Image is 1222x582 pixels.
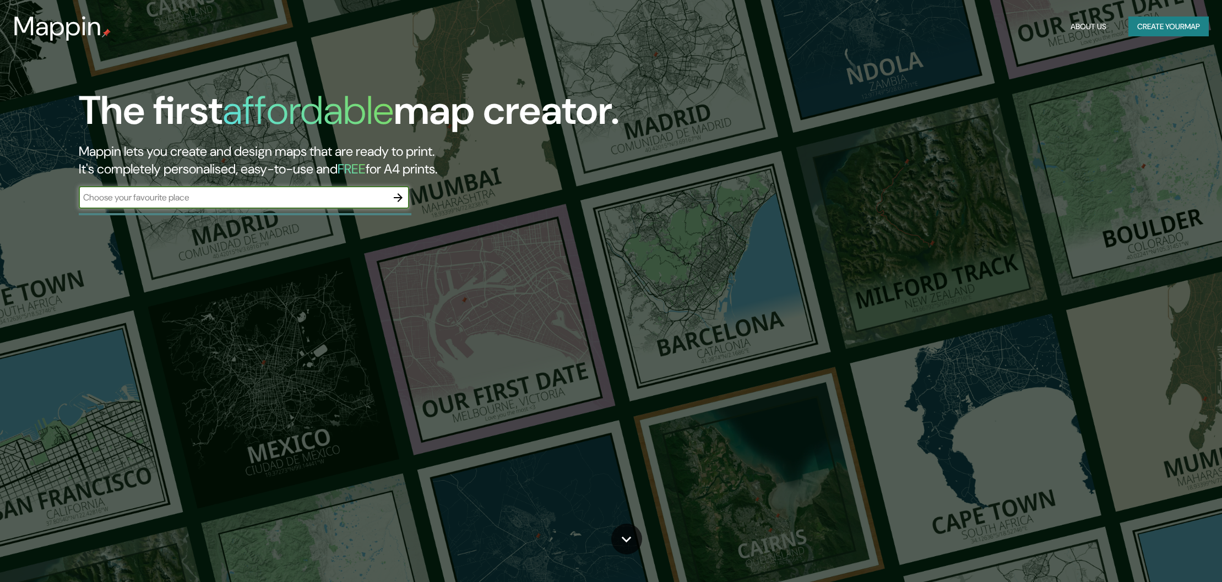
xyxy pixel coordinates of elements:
[222,85,394,136] h1: affordable
[79,191,387,204] input: Choose your favourite place
[1066,17,1111,37] button: About Us
[13,11,102,42] h3: Mappin
[338,160,366,177] h5: FREE
[102,29,111,37] img: mappin-pin
[1128,17,1209,37] button: Create yourmap
[79,88,620,143] h1: The first map creator.
[79,143,690,178] h2: Mappin lets you create and design maps that are ready to print. It's completely personalised, eas...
